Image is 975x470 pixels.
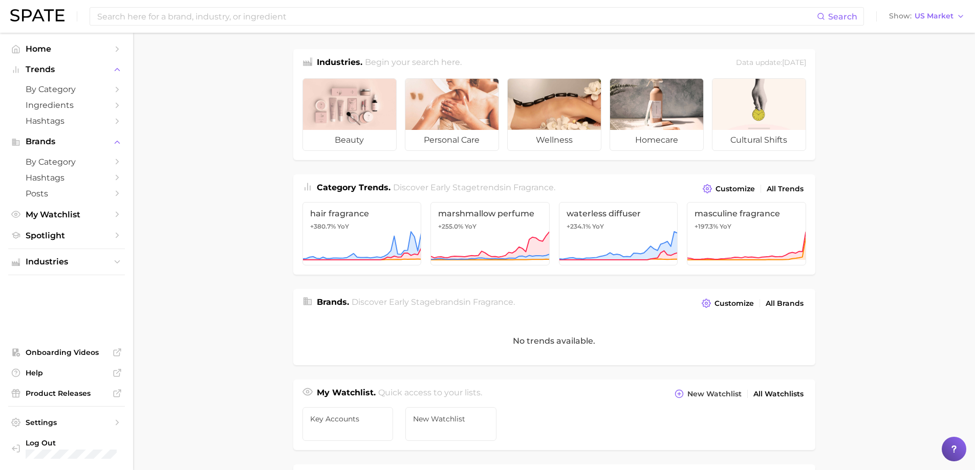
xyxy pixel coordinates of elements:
span: All Trends [767,185,804,193]
button: Trends [8,62,125,77]
span: Key Accounts [310,415,386,423]
span: Brands . [317,297,349,307]
span: Trends [26,65,107,74]
span: Category Trends . [317,183,391,192]
a: Spotlight [8,228,125,243]
span: New Watchlist [413,415,489,423]
a: New Watchlist [405,407,496,441]
span: +197.3% [695,222,718,230]
span: Discover Early Stage trends in . [393,183,555,192]
span: cultural shifts [712,130,806,150]
a: Posts [8,186,125,202]
span: Onboarding Videos [26,348,107,357]
div: No trends available. [293,317,815,365]
a: Hashtags [8,170,125,186]
span: beauty [303,130,396,150]
span: Spotlight [26,231,107,240]
span: Customize [716,185,755,193]
span: marshmallow perfume [438,209,542,218]
span: Industries [26,257,107,266]
h1: My Watchlist. [317,387,376,401]
span: Hashtags [26,116,107,126]
a: marshmallow perfume+255.0% YoY [430,202,550,265]
a: Log out. Currently logged in with e-mail laura.epstein@givaudan.com. [8,435,125,462]
a: Ingredients [8,97,125,113]
a: All Brands [763,297,806,310]
span: YoY [337,222,349,231]
a: homecare [610,78,704,151]
a: Home [8,41,125,57]
a: by Category [8,154,125,170]
span: by Category [26,157,107,167]
span: fragrance [473,297,513,307]
button: New Watchlist [672,387,744,401]
span: +255.0% [438,222,463,230]
a: by Category [8,81,125,97]
span: homecare [610,130,703,150]
span: Customize [714,299,754,308]
span: +234.1% [567,222,591,230]
span: personal care [405,130,499,150]
span: US Market [915,13,954,19]
a: beauty [302,78,397,151]
a: masculine fragrance+197.3% YoY [687,202,806,265]
span: Brands [26,137,107,146]
span: wellness [508,130,601,150]
span: YoY [465,222,476,231]
button: ShowUS Market [886,10,967,23]
span: Ingredients [26,100,107,110]
a: cultural shifts [712,78,806,151]
span: My Watchlist [26,210,107,219]
span: All Brands [766,299,804,308]
span: masculine fragrance [695,209,798,218]
span: waterless diffuser [567,209,670,218]
span: Product Releases [26,389,107,398]
span: Show [889,13,912,19]
a: hair fragrance+380.7% YoY [302,202,422,265]
h2: Quick access to your lists. [378,387,482,401]
img: SPATE [10,9,64,21]
span: hair fragrance [310,209,414,218]
div: Data update: [DATE] [736,56,806,70]
button: Customize [700,182,757,196]
span: YoY [592,222,604,231]
a: My Watchlist [8,207,125,222]
span: Hashtags [26,173,107,183]
button: Industries [8,254,125,270]
button: Brands [8,134,125,149]
span: Home [26,44,107,54]
span: Discover Early Stage brands in . [352,297,515,307]
span: YoY [720,222,731,231]
span: +380.7% [310,222,336,230]
span: All Watchlists [753,390,804,398]
a: All Trends [764,182,806,196]
span: Search [828,12,857,21]
h2: Begin your search here. [365,56,462,70]
span: Posts [26,189,107,198]
a: Onboarding Videos [8,345,125,360]
a: personal care [405,78,499,151]
a: All Watchlists [751,387,806,401]
h1: Industries. [317,56,362,70]
span: fragrance [513,183,554,192]
span: Help [26,368,107,377]
input: Search here for a brand, industry, or ingredient [96,8,817,25]
span: by Category [26,84,107,94]
a: wellness [507,78,601,151]
button: Customize [699,296,756,310]
a: Settings [8,415,125,430]
a: Product Releases [8,386,125,401]
span: Settings [26,418,107,427]
a: Key Accounts [302,407,394,441]
span: New Watchlist [687,390,742,398]
span: Log Out [26,438,130,447]
a: Help [8,365,125,381]
a: Hashtags [8,113,125,129]
a: waterless diffuser+234.1% YoY [559,202,678,265]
